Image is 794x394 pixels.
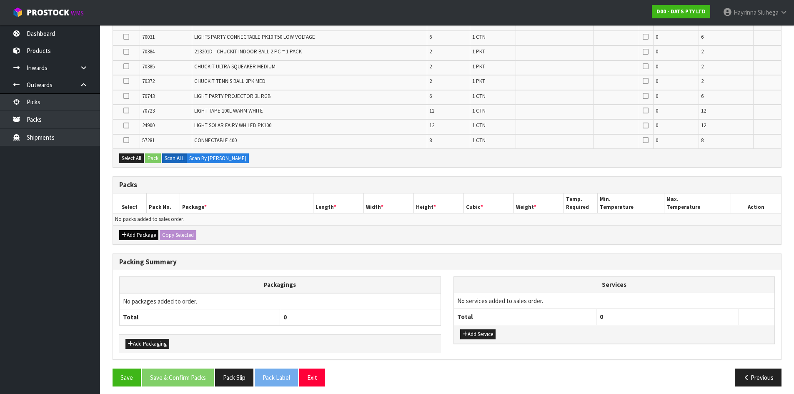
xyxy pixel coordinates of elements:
[194,63,276,70] span: CHUCKIT ULTRA SQUEAKER MEDIUM
[142,33,155,40] span: 70031
[652,5,710,18] a: D00 - DATS PTY LTD
[313,193,363,213] th: Length
[113,213,781,226] td: No packs added to sales order.
[731,193,781,213] th: Action
[758,8,779,16] span: Siuhega
[472,107,486,114] span: 1 CTN
[701,63,704,70] span: 2
[13,7,23,18] img: cube-alt.png
[472,122,486,129] span: 1 CTN
[142,63,155,70] span: 70385
[664,193,731,213] th: Max. Temperature
[656,137,658,144] span: 0
[429,63,432,70] span: 2
[656,107,658,114] span: 0
[194,33,315,40] span: LIGHTS PARTY CONNECTABLE PK10 T50 LOW VOLTAGE
[514,193,564,213] th: Weight
[472,63,485,70] span: 1 PKT
[656,93,658,100] span: 0
[597,193,664,213] th: Min. Temperature
[142,93,155,100] span: 70743
[429,48,432,55] span: 2
[113,369,141,386] button: Save
[429,107,434,114] span: 12
[454,277,775,293] th: Services
[194,122,271,129] span: LIGHT SOLAR FAIRY WH LED PK100
[472,33,486,40] span: 1 CTN
[656,78,658,85] span: 0
[113,193,146,213] th: Select
[429,137,432,144] span: 8
[119,153,144,163] button: Select All
[656,48,658,55] span: 0
[283,313,287,321] span: 0
[194,137,237,144] span: CONNECTABLE 400
[119,230,158,240] button: Add Package
[255,369,298,386] button: Pack Label
[120,293,441,309] td: No packages added to order.
[120,309,280,325] th: Total
[701,107,706,114] span: 12
[145,153,161,163] button: Pack
[429,122,434,129] span: 12
[472,78,485,85] span: 1 PKT
[27,7,69,18] span: ProStock
[142,107,155,114] span: 70723
[472,48,485,55] span: 1 PKT
[142,122,155,129] span: 24900
[215,369,253,386] button: Pack Slip
[180,193,313,213] th: Package
[119,181,775,189] h3: Packs
[464,193,514,213] th: Cubic
[71,9,84,17] small: WMS
[142,137,155,144] span: 57281
[656,8,706,15] strong: D00 - DATS PTY LTD
[194,48,302,55] span: 213201D - CHUCKIT INDOOR BALL 2 PC = 1 PACK
[735,369,781,386] button: Previous
[194,107,263,114] span: LIGHT TAPE 100L WARM WHITE
[460,329,496,339] button: Add Service
[125,339,169,349] button: Add Packaging
[701,137,704,144] span: 8
[454,309,596,325] th: Total
[194,93,271,100] span: LIGHT PARTY PROJECTOR 3L RGB
[454,293,775,309] td: No services added to sales order.
[429,33,432,40] span: 6
[701,48,704,55] span: 2
[299,369,325,386] button: Exit
[701,93,704,100] span: 6
[472,93,486,100] span: 1 CTN
[187,153,249,163] label: Scan By [PERSON_NAME]
[701,122,706,129] span: 12
[429,93,432,100] span: 6
[363,193,413,213] th: Width
[120,277,441,293] th: Packagings
[160,230,196,240] button: Copy Selected
[413,193,463,213] th: Height
[472,137,486,144] span: 1 CTN
[656,33,658,40] span: 0
[734,8,756,16] span: Hayrinna
[701,78,704,85] span: 2
[429,78,432,85] span: 2
[142,48,155,55] span: 70384
[564,193,597,213] th: Temp. Required
[142,369,214,386] button: Save & Confirm Packs
[162,153,187,163] label: Scan ALL
[656,63,658,70] span: 0
[142,78,155,85] span: 70372
[119,258,775,266] h3: Packing Summary
[600,313,603,321] span: 0
[656,122,658,129] span: 0
[194,78,266,85] span: CHUCKIT TENNIS BALL 2PK MED
[701,33,704,40] span: 6
[146,193,180,213] th: Pack No.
